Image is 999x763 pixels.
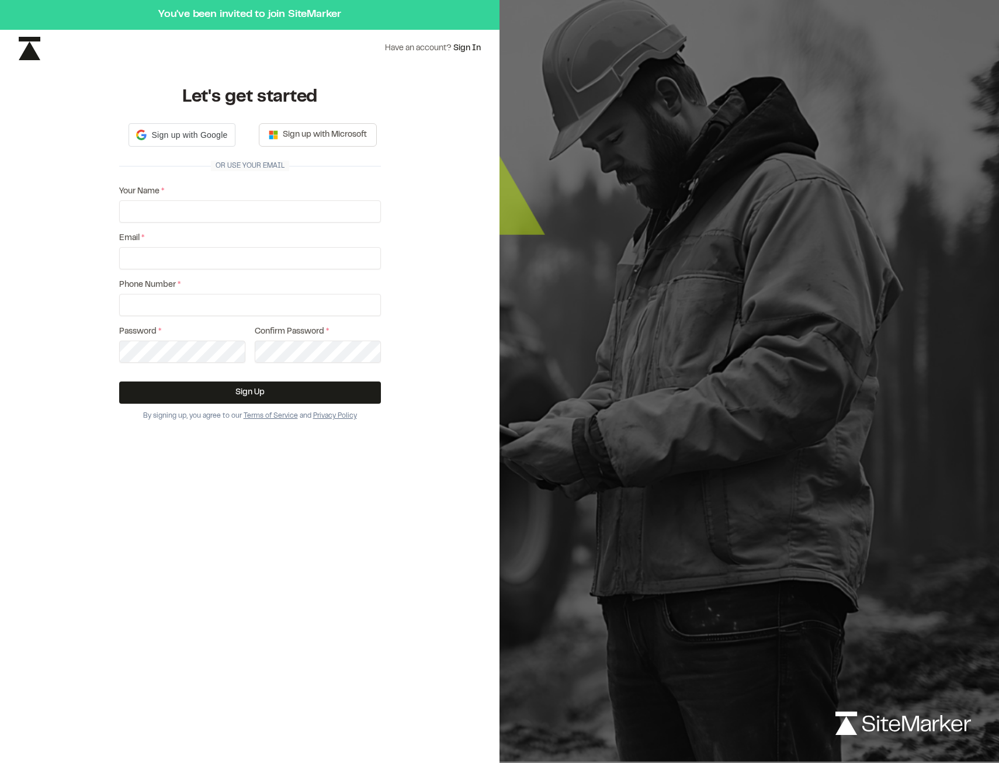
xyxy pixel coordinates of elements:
[151,129,227,141] span: Sign up with Google
[19,37,40,60] img: icon-black-rebrand.svg
[255,325,381,338] label: Confirm Password
[119,279,381,292] label: Phone Number
[259,123,377,147] button: Sign up with Microsoft
[385,42,481,55] div: Have an account?
[453,45,481,52] a: Sign In
[244,411,298,421] button: Terms of Service
[119,411,381,421] div: By signing up, you agree to our and
[119,325,245,338] label: Password
[119,381,381,404] button: Sign Up
[119,86,381,109] h1: Let's get started
[211,161,289,171] span: Or use your email
[119,185,381,198] label: Your Name
[129,123,235,147] div: Sign up with Google
[313,411,357,421] button: Privacy Policy
[835,712,971,735] img: logo-white-rebrand.svg
[119,232,381,245] label: Email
